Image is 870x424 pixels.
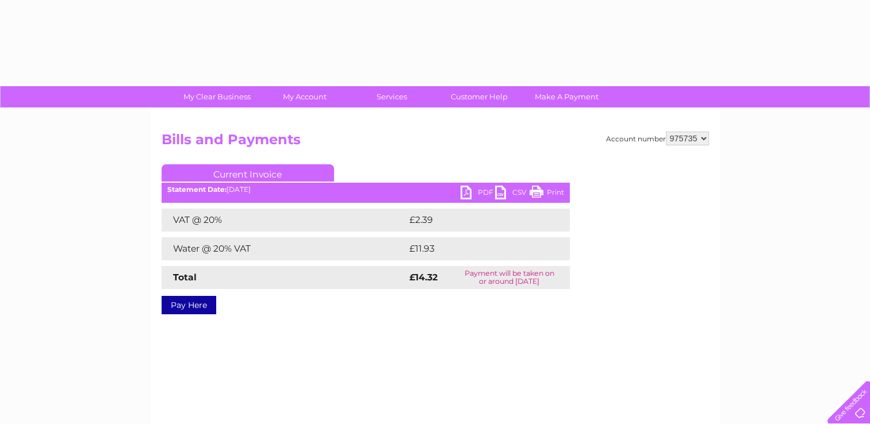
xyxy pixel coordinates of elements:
[407,237,545,260] td: £11.93
[257,86,352,107] a: My Account
[162,296,216,314] a: Pay Here
[162,186,570,194] div: [DATE]
[495,186,530,202] a: CSV
[162,209,407,232] td: VAT @ 20%
[162,132,709,153] h2: Bills and Payments
[606,132,709,145] div: Account number
[173,272,197,283] strong: Total
[170,86,265,107] a: My Clear Business
[167,185,227,194] b: Statement Date:
[432,86,527,107] a: Customer Help
[344,86,439,107] a: Services
[407,209,543,232] td: £2.39
[461,186,495,202] a: PDF
[162,237,407,260] td: Water @ 20% VAT
[530,186,564,202] a: Print
[162,164,334,182] a: Current Invoice
[409,272,438,283] strong: £14.32
[519,86,614,107] a: Make A Payment
[449,266,570,289] td: Payment will be taken on or around [DATE]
